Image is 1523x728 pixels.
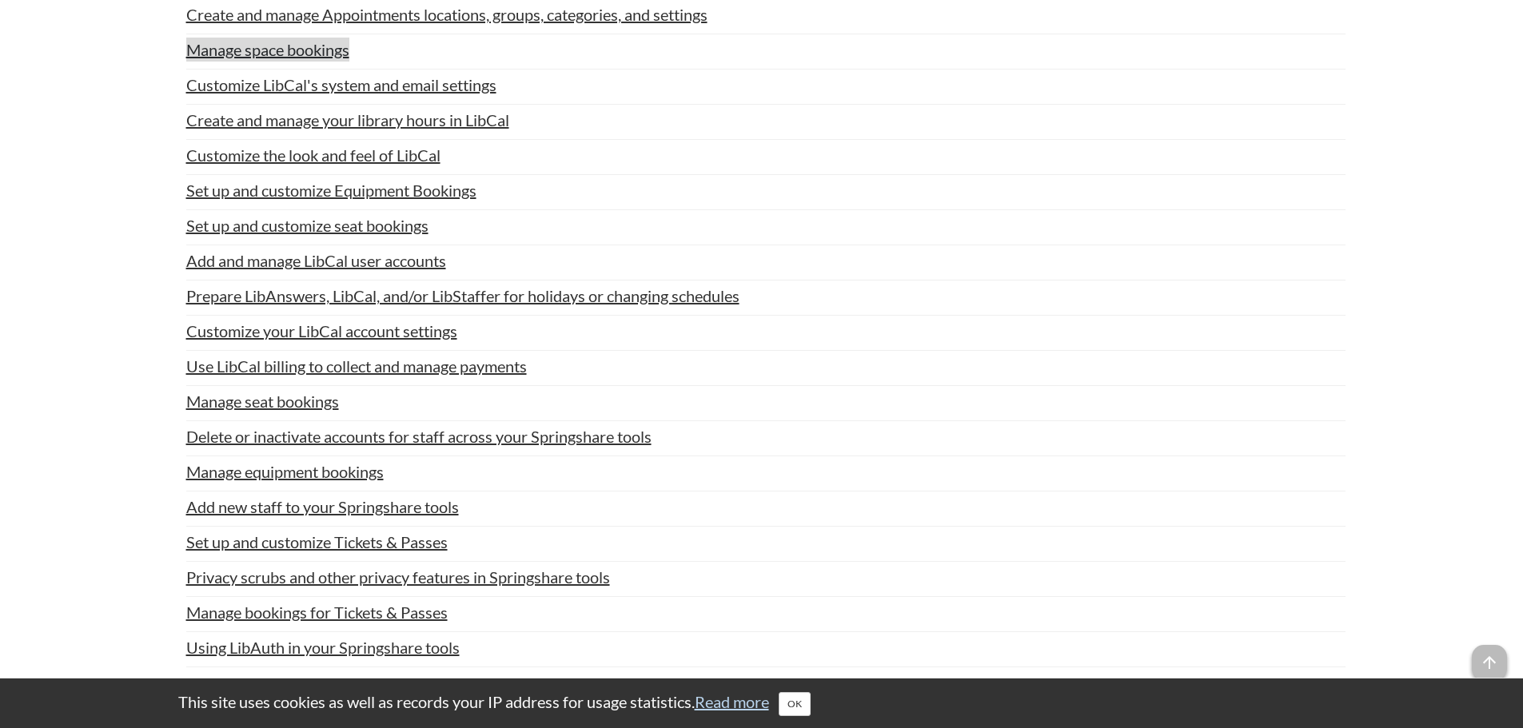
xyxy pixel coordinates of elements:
a: Using LibAuth in your Springshare tools [186,635,460,659]
a: Prepare LibAnswers, LibCal, and/or LibStaffer for holidays or changing schedules [186,284,740,308]
a: Add and manage LibCal user accounts [186,249,446,273]
a: Customize the look and feel of LibCal [186,143,441,167]
button: Close [779,692,811,716]
a: Set up and customize seat bookings [186,213,429,237]
a: Manage space bookings [186,38,349,62]
a: Manage seat bookings [186,389,339,413]
a: Create and manage your library hours in LibCal [186,108,509,132]
a: Read more [695,692,769,711]
a: Create and manage Appointments locations, groups, categories, and settings [186,2,708,26]
a: Set up and customize Equipment Bookings [186,178,476,202]
a: Customize your LibCal account settings [186,319,457,343]
a: arrow_upward [1472,646,1507,666]
a: Privacy scrubs and other privacy features in Springshare tools [186,565,610,589]
a: Assign, reassign, and remove Admin permissions across your Springshare tools [186,670,726,694]
span: arrow_upward [1472,645,1507,680]
a: Set up and customize Tickets & Passes [186,530,448,554]
a: Add new staff to your Springshare tools [186,495,459,519]
div: This site uses cookies as well as records your IP address for usage statistics. [162,690,1362,716]
a: Manage equipment bookings [186,459,384,483]
a: Manage bookings for Tickets & Passes [186,600,448,624]
a: Delete or inactivate accounts for staff across your Springshare tools [186,424,652,448]
a: Use LibCal billing to collect and manage payments [186,354,527,378]
a: Customize LibCal's system and email settings [186,73,496,97]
